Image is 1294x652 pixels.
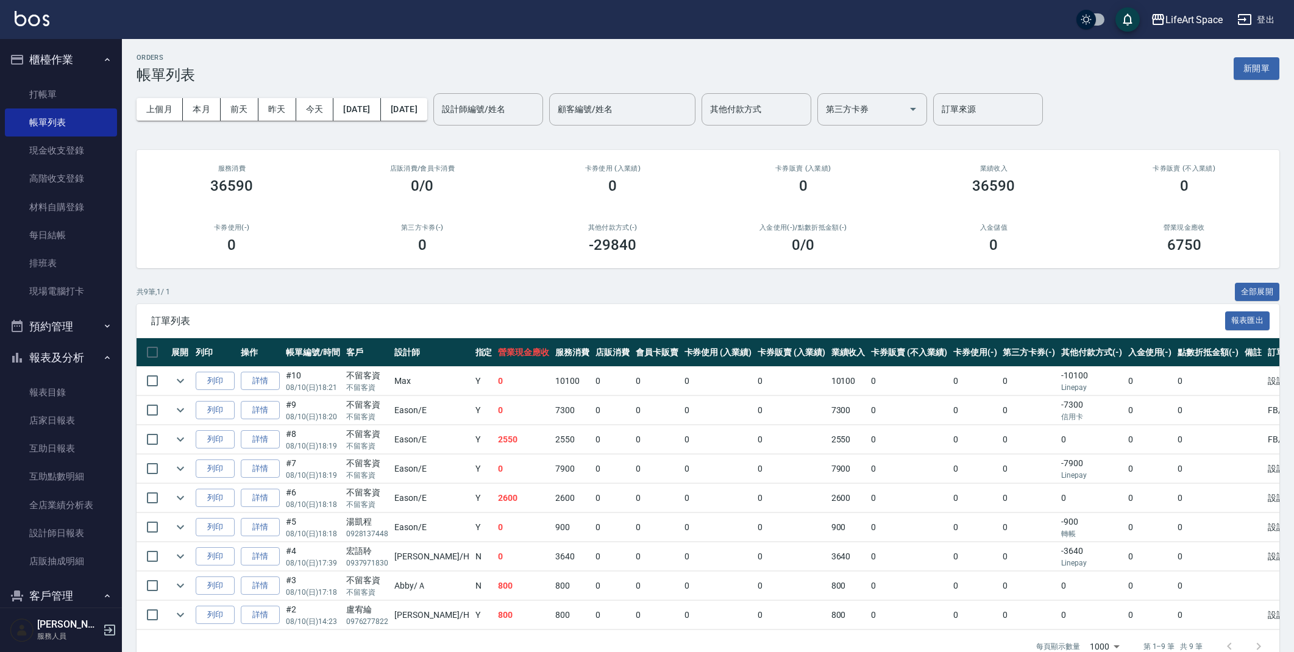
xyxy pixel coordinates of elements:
[1104,165,1265,172] h2: 卡券販賣 (不入業績)
[5,80,117,108] a: 打帳單
[495,513,552,542] td: 0
[171,372,190,390] button: expand row
[168,338,193,367] th: 展開
[495,484,552,512] td: 2600
[592,572,633,600] td: 0
[391,601,472,629] td: [PERSON_NAME] /H
[828,425,869,454] td: 2550
[913,165,1075,172] h2: 業績收入
[1000,425,1058,454] td: 0
[1146,7,1228,32] button: LifeArt Space
[472,513,496,542] td: Y
[989,236,998,253] h3: 0
[1058,455,1125,483] td: -7900
[755,425,828,454] td: 0
[210,177,253,194] h3: 36590
[495,542,552,571] td: 0
[1000,455,1058,483] td: 0
[950,572,1000,600] td: 0
[1175,572,1242,600] td: 0
[472,338,496,367] th: 指定
[633,396,681,425] td: 0
[238,338,283,367] th: 操作
[592,338,633,367] th: 店販消費
[283,601,343,629] td: #2
[1175,338,1242,367] th: 點數折抵金額(-)
[5,547,117,575] a: 店販抽成明細
[342,165,503,172] h2: 店販消費 /會員卡消費
[196,518,235,537] button: 列印
[346,499,389,510] p: 不留客資
[495,338,552,367] th: 營業現金應收
[346,399,389,411] div: 不留客資
[171,576,190,595] button: expand row
[495,455,552,483] td: 0
[552,455,592,483] td: 7900
[1175,601,1242,629] td: 0
[241,576,280,595] a: 詳情
[283,425,343,454] td: #8
[1036,641,1080,652] p: 每頁顯示數量
[1058,572,1125,600] td: 0
[755,396,828,425] td: 0
[1167,236,1201,253] h3: 6750
[283,455,343,483] td: #7
[633,367,681,395] td: 0
[633,542,681,571] td: 0
[391,425,472,454] td: Eason /E
[1058,484,1125,512] td: 0
[950,367,1000,395] td: 0
[1234,57,1279,80] button: 新開單
[755,542,828,571] td: 0
[828,367,869,395] td: 10100
[411,177,433,194] h3: 0/0
[286,616,340,627] p: 08/10 (日) 14:23
[681,542,755,571] td: 0
[681,601,755,629] td: 0
[608,177,617,194] h3: 0
[681,455,755,483] td: 0
[171,547,190,565] button: expand row
[1125,484,1175,512] td: 0
[283,513,343,542] td: #5
[913,224,1075,232] h2: 入金儲值
[633,484,681,512] td: 0
[1061,528,1122,539] p: 轉帳
[391,396,472,425] td: Eason /E
[1165,12,1223,27] div: LifeArt Space
[286,470,340,481] p: 08/10 (日) 18:19
[552,396,592,425] td: 7300
[681,396,755,425] td: 0
[1125,455,1175,483] td: 0
[346,574,389,587] div: 不留客資
[343,338,392,367] th: 客戶
[196,606,235,625] button: 列印
[1000,484,1058,512] td: 0
[196,489,235,508] button: 列印
[171,518,190,536] button: expand row
[1235,283,1280,302] button: 全部展開
[221,98,258,121] button: 前天
[171,430,190,448] button: expand row
[1061,558,1122,569] p: Linepay
[723,224,884,232] h2: 入金使用(-) /點數折抵金額(-)
[1104,224,1265,232] h2: 營業現金應收
[391,513,472,542] td: Eason /E
[346,428,389,441] div: 不留客資
[37,618,99,631] h5: [PERSON_NAME]
[495,396,552,425] td: 0
[346,616,389,627] p: 0976277822
[633,425,681,454] td: 0
[286,558,340,569] p: 08/10 (日) 17:39
[196,430,235,449] button: 列印
[5,434,117,462] a: 互助日報表
[391,572,472,600] td: Abby /Ａ
[633,338,681,367] th: 會員卡販賣
[1175,484,1242,512] td: 0
[1175,396,1242,425] td: 0
[472,572,496,600] td: N
[633,601,681,629] td: 0
[1058,338,1125,367] th: 其他付款方式(-)
[346,603,389,616] div: 盧宥綸
[868,601,950,629] td: 0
